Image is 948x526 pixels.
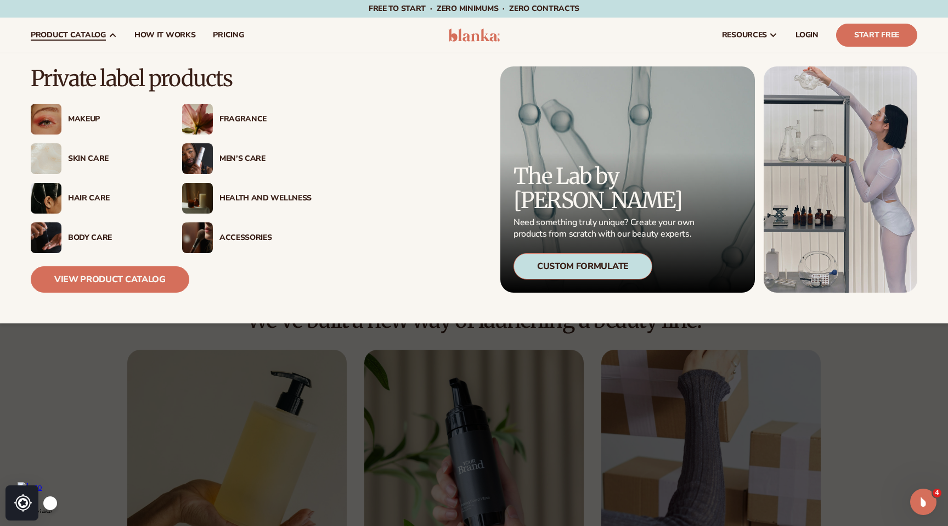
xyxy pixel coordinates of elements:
a: Male hand applying moisturizer. Body Care [31,222,160,253]
div: Men’s Care [219,154,312,164]
img: logo [448,29,500,42]
a: Pink blooming flower. Fragrance [182,104,312,135]
img: Female in lab with equipment. [764,66,917,293]
a: Female with glitter eye makeup. Makeup [31,104,160,135]
p: Private label products [31,66,312,91]
a: Microscopic product formula. The Lab by [PERSON_NAME] Need something truly unique? Create your ow... [500,66,755,293]
a: resources [713,18,787,53]
img: Candles and incense on table. [182,183,213,214]
div: Overview [4,30,555,40]
div: Fragrance [219,115,312,124]
a: How It Works [126,18,205,53]
img: Cream moisturizer swatch. [31,143,61,174]
a: LOGIN [787,18,827,53]
span: LOGIN [795,31,819,40]
img: logo [4,4,29,14]
img: Female hair pulled back with clips. [31,183,61,214]
span: resources [722,31,767,40]
a: Candles and incense on table. Health And Wellness [182,183,312,214]
img: svg+xml;base64,PHN2ZwogICAgd2lkdGg9IjMyIgogICAgaGVpZ2h0PSIzMiIKICAgIHZpZXdCb3g9IjAgMCAzMiAzMiIKIC... [14,494,32,512]
a: product catalog [22,18,126,53]
span: product catalog [31,31,106,40]
img: Male hand applying moisturizer. [31,222,61,253]
a: pricing [204,18,252,53]
a: Start Free [836,24,917,47]
a: Male holding moisturizer bottle. Men’s Care [182,143,312,174]
span: Free to start · ZERO minimums · ZERO contracts [369,3,579,14]
div: Body Care [68,233,160,243]
iframe: Intercom live chat [910,489,936,515]
img: Female with makeup brush. [182,222,213,253]
div: Accessories [219,233,312,243]
div: Hair Care [68,194,160,203]
div: Makeup [68,115,160,124]
div: Skin Care [68,154,160,164]
span: pricing [213,31,244,40]
a: Female hair pulled back with clips. Hair Care [31,183,160,214]
a: View Product Catalog [31,266,189,293]
img: Pink blooming flower. [182,104,213,135]
span: 4 [933,489,941,497]
div: Custom Formulate [513,253,652,279]
a: Cream moisturizer swatch. Skin Care [31,143,160,174]
img: Female with glitter eye makeup. [31,104,61,135]
a: Female with makeup brush. Accessories [182,222,312,253]
span: How It Works [134,31,196,40]
div: Health And Wellness [219,194,312,203]
p: Need something truly unique? Create your own products from scratch with our beauty experts. [513,217,698,240]
img: Male holding moisturizer bottle. [182,143,213,174]
p: The Lab by [PERSON_NAME] [513,164,698,212]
